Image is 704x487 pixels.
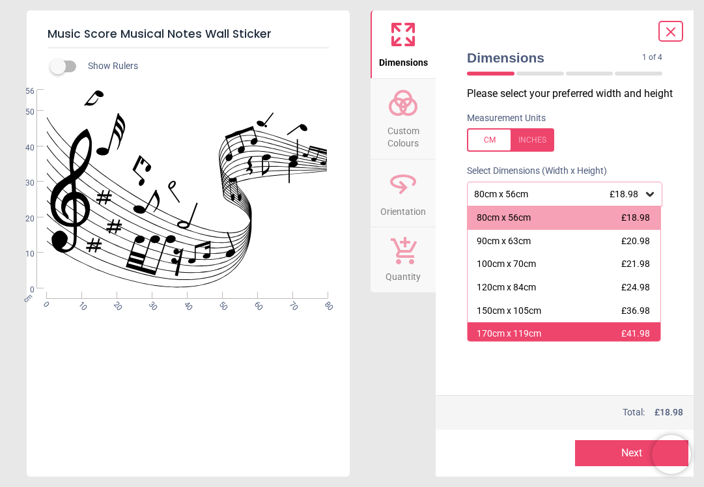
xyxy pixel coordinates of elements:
[76,299,84,308] span: 10
[467,48,642,67] span: Dimensions
[10,86,35,97] span: 56
[40,299,49,308] span: 0
[660,407,683,417] span: 18.98
[251,299,260,308] span: 60
[477,281,536,294] div: 120cm x 84cm
[621,258,650,269] span: £21.98
[10,214,35,225] span: 20
[575,440,688,466] button: Next
[58,59,350,74] div: Show Rulers
[379,50,428,70] span: Dimensions
[477,327,541,341] div: 170cm x 119cm
[10,107,35,118] span: 50
[621,236,650,246] span: £20.98
[10,178,35,189] span: 30
[386,264,421,284] span: Quantity
[467,112,546,125] label: Measurement Units
[380,199,426,219] span: Orientation
[10,285,35,296] span: 0
[642,52,662,63] span: 1 of 4
[621,328,650,339] span: £41.98
[477,212,531,225] div: 80cm x 56cm
[372,118,434,150] span: Custom Colours
[610,189,638,199] span: £18.98
[477,258,536,271] div: 100cm x 70cm
[21,292,33,303] span: cm
[466,406,683,419] div: Total:
[10,143,35,154] span: 40
[473,189,643,200] div: 80cm x 56cm
[181,299,190,308] span: 40
[655,406,683,419] span: £
[371,160,436,227] button: Orientation
[216,299,225,308] span: 50
[146,299,154,308] span: 30
[457,165,607,178] label: Select Dimensions (Width x Height)
[467,87,673,101] p: Please select your preferred width and height
[287,299,295,308] span: 70
[621,282,650,292] span: £24.98
[477,235,531,248] div: 90cm x 63cm
[621,212,650,223] span: £18.98
[10,249,35,260] span: 10
[652,435,691,474] iframe: Brevo live chat
[477,305,541,318] div: 150cm x 105cm
[371,79,436,159] button: Custom Colours
[371,227,436,292] button: Quantity
[371,10,436,78] button: Dimensions
[621,305,650,316] span: £36.98
[111,299,119,308] span: 20
[48,21,329,48] h5: Music Score Musical Notes Wall Sticker
[322,299,331,308] span: 80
